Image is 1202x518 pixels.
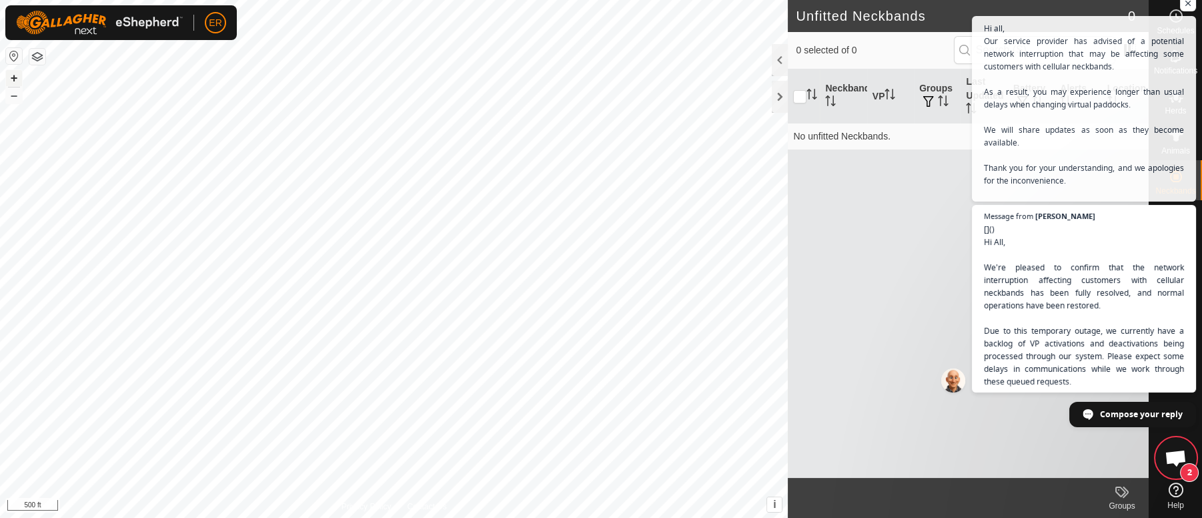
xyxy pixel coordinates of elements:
div: Groups [1095,500,1149,512]
div: Open chat [1156,438,1196,478]
h2: Unfitted Neckbands [796,8,1127,24]
span: 0 [1128,6,1135,26]
span: i [773,499,776,510]
p-sorticon: Activate to sort [966,105,977,115]
th: Groups [914,69,961,123]
td: No unfitted Neckbands. [788,123,1149,150]
p-sorticon: Activate to sort [884,91,895,101]
button: Map Layers [29,49,45,65]
span: Compose your reply [1100,403,1183,426]
a: Help [1149,477,1202,515]
th: Last Updated [961,69,1007,123]
button: i [767,497,782,512]
p-sorticon: Activate to sort [806,91,817,101]
p-sorticon: Activate to sort [825,97,836,108]
th: Neckband [820,69,866,123]
span: []() Hi All, We're pleased to confirm that the network interruption affecting customers with cell... [984,223,1184,489]
p-sorticon: Activate to sort [938,97,949,108]
button: Reset Map [6,48,22,64]
img: Gallagher Logo [16,11,183,35]
span: 0 selected of 0 [796,43,953,57]
a: Contact Us [407,501,446,513]
span: ER [209,16,221,30]
span: Message from [984,212,1033,220]
button: + [6,70,22,86]
span: Hi all, Our service provider has advised of a potential network interruption that may be affectin... [984,22,1184,212]
span: Help [1167,501,1184,509]
a: Privacy Policy [342,501,392,513]
th: VP [867,69,914,123]
span: [PERSON_NAME] [1035,212,1095,220]
button: – [6,87,22,103]
input: Search (S) [954,36,1115,64]
span: 2 [1180,463,1199,482]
